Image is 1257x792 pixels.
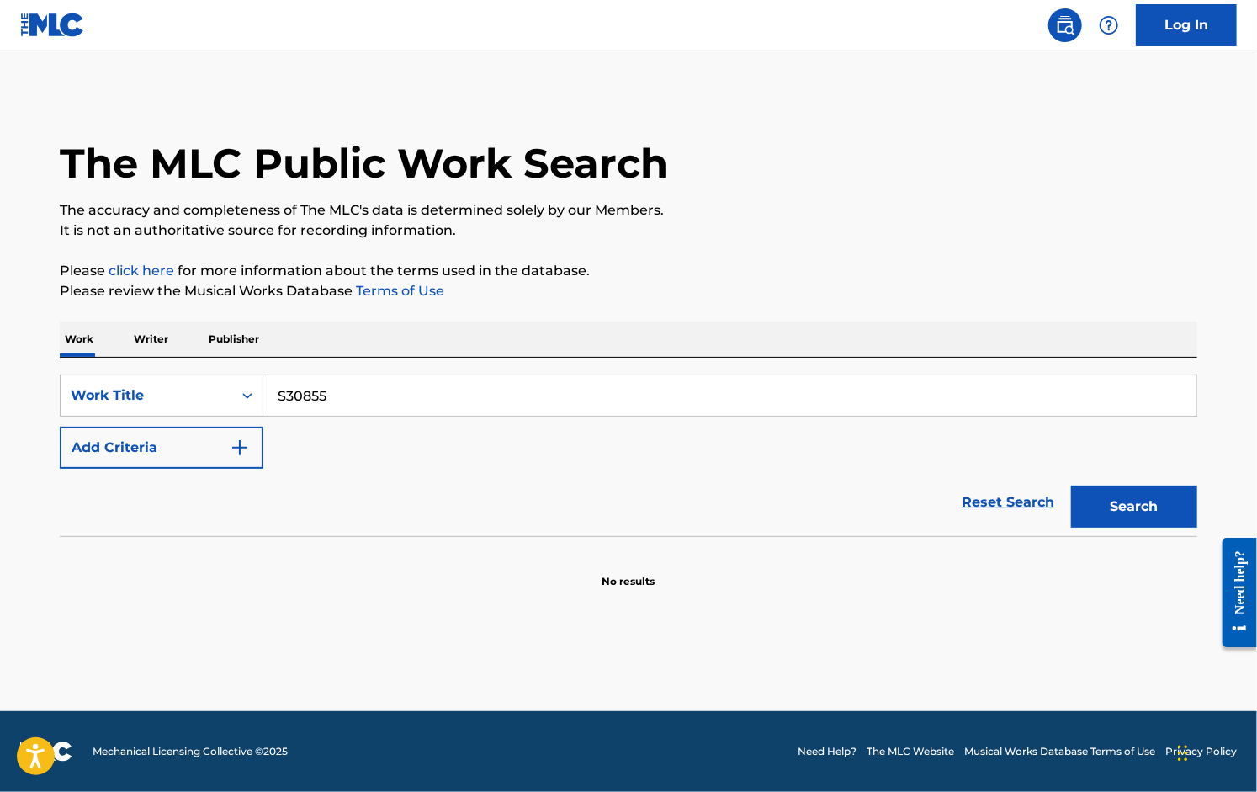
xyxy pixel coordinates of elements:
div: Help [1092,8,1126,42]
button: Add Criteria [60,427,263,469]
p: Writer [129,322,173,357]
a: click here [109,263,174,279]
p: It is not an authoritative source for recording information. [60,221,1197,241]
p: No results [602,554,655,589]
img: 9d2ae6d4665cec9f34b9.svg [230,438,250,458]
p: Please for more information about the terms used in the database. [60,261,1197,281]
img: help [1099,15,1119,35]
a: Terms of Use [353,283,444,299]
p: Publisher [204,322,264,357]
a: Musical Works Database Terms of Use [964,744,1155,759]
a: Log In [1136,4,1237,46]
p: Work [60,322,98,357]
span: Mechanical Licensing Collective © 2025 [93,744,288,759]
img: MLC Logo [20,13,85,37]
h1: The MLC Public Work Search [60,138,668,189]
div: Work Title [71,385,222,406]
p: The accuracy and completeness of The MLC's data is determined solely by our Members. [60,200,1197,221]
a: Need Help? [798,744,857,759]
p: Please review the Musical Works Database [60,281,1197,301]
a: Privacy Policy [1165,744,1237,759]
a: The MLC Website [867,744,954,759]
iframe: Resource Center [1210,524,1257,660]
a: Reset Search [953,484,1063,521]
a: Public Search [1048,8,1082,42]
iframe: Chat Widget [1173,711,1257,792]
button: Search [1071,486,1197,528]
form: Search Form [60,375,1197,536]
img: logo [20,742,72,762]
img: search [1055,15,1075,35]
div: Drag [1178,728,1188,779]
